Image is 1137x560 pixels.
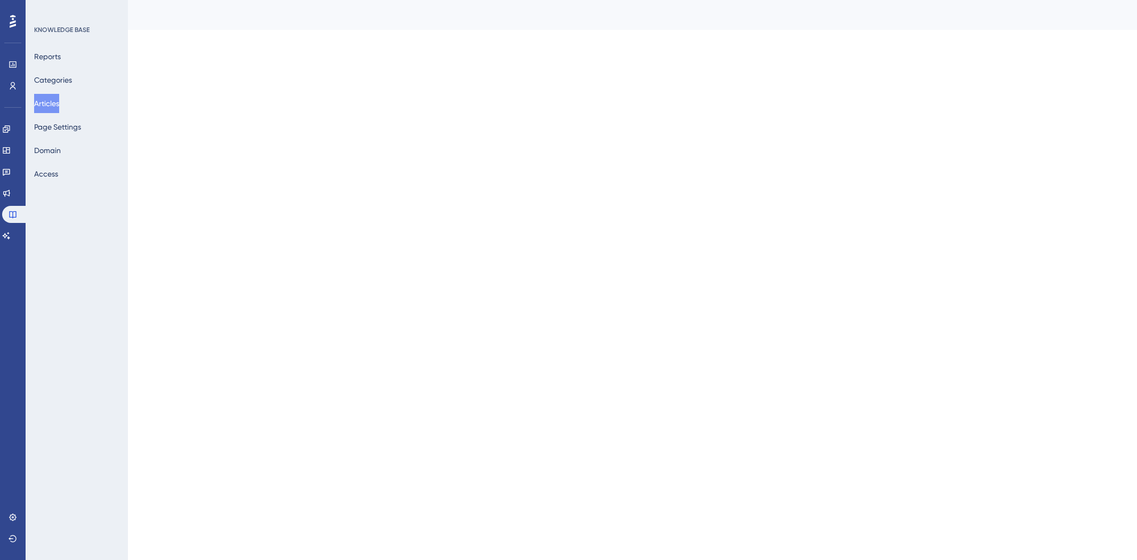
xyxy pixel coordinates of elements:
[34,26,90,34] div: KNOWLEDGE BASE
[34,70,72,90] button: Categories
[34,94,59,113] button: Articles
[34,117,81,137] button: Page Settings
[34,47,61,66] button: Reports
[34,141,61,160] button: Domain
[34,164,58,183] button: Access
